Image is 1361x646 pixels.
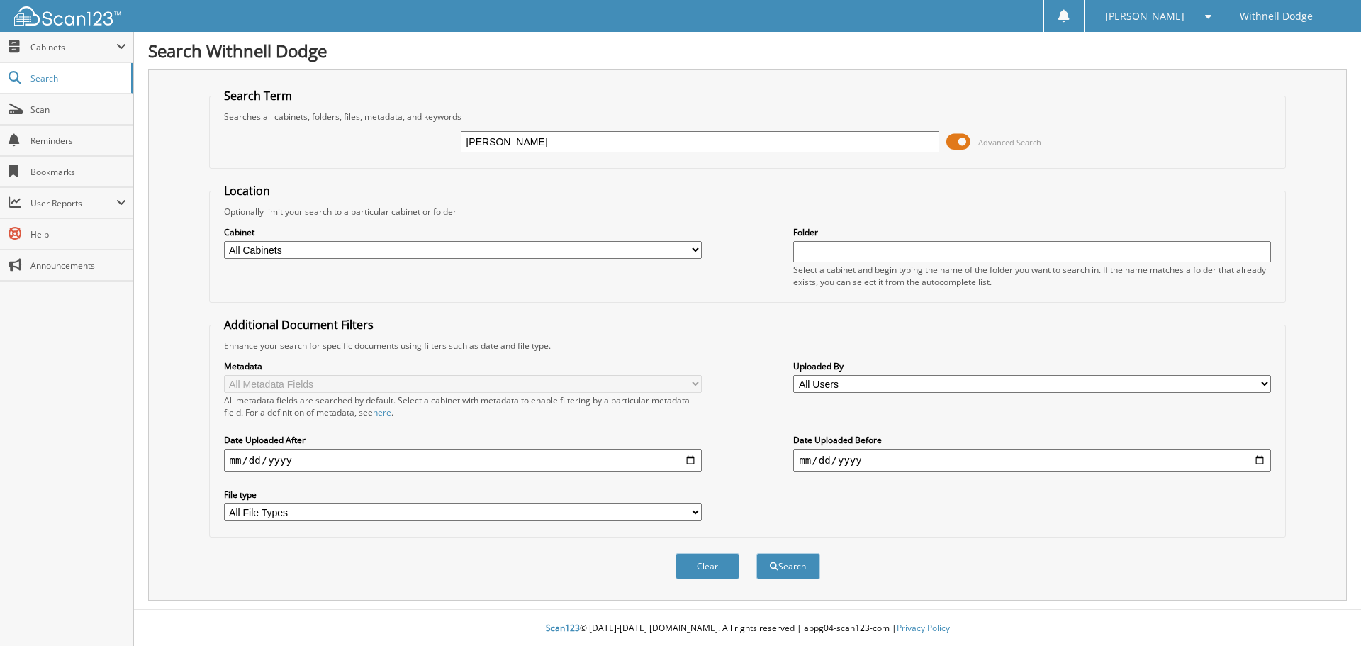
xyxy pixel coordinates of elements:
span: Cabinets [30,41,116,53]
legend: Location [217,183,277,199]
span: Advanced Search [978,137,1041,147]
span: Help [30,228,126,240]
span: Withnell Dodge [1240,12,1313,21]
div: Optionally limit your search to a particular cabinet or folder [217,206,1279,218]
div: Searches all cabinets, folders, files, metadata, and keywords [217,111,1279,123]
div: Select a cabinet and begin typing the name of the folder you want to search in. If the name match... [793,264,1271,288]
iframe: Chat Widget [1290,578,1361,646]
span: Reminders [30,135,126,147]
span: Scan123 [546,622,580,634]
legend: Additional Document Filters [217,317,381,333]
h1: Search Withnell Dodge [148,39,1347,62]
span: [PERSON_NAME] [1105,12,1184,21]
label: Date Uploaded After [224,434,702,446]
span: User Reports [30,197,116,209]
img: scan123-logo-white.svg [14,6,121,26]
span: Bookmarks [30,166,126,178]
div: Enhance your search for specific documents using filters such as date and file type. [217,340,1279,352]
label: Metadata [224,360,702,372]
div: All metadata fields are searched by default. Select a cabinet with metadata to enable filtering b... [224,394,702,418]
span: Announcements [30,260,126,272]
button: Search [756,553,820,579]
div: © [DATE]-[DATE] [DOMAIN_NAME]. All rights reserved | appg04-scan123-com | [134,611,1361,646]
label: Folder [793,226,1271,238]
a: here [373,406,391,418]
input: end [793,449,1271,472]
label: File type [224,489,702,501]
button: Clear [676,553,739,579]
label: Cabinet [224,226,702,238]
a: Privacy Policy [897,622,950,634]
span: Search [30,72,124,84]
input: start [224,449,702,472]
legend: Search Term [217,88,299,104]
label: Date Uploaded Before [793,434,1271,446]
span: Scan [30,104,126,116]
label: Uploaded By [793,360,1271,372]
